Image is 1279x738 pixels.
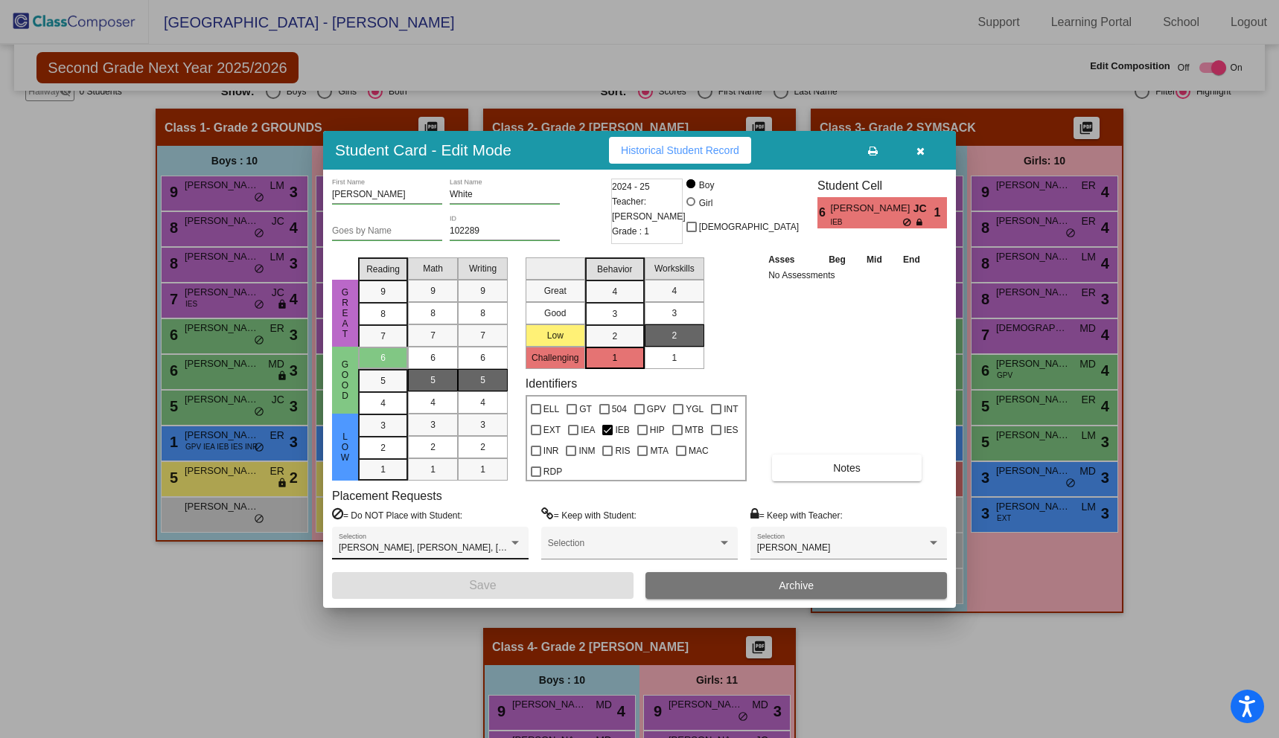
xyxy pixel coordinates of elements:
[541,507,637,522] label: = Keep with Student:
[621,144,739,156] span: Historical Student Record
[650,442,668,460] span: MTA
[332,572,634,599] button: Save
[339,431,352,463] span: Low
[526,376,577,391] label: Identifiers
[817,204,830,222] span: 6
[430,373,436,387] span: 5
[332,226,442,237] input: goes by name
[830,201,913,216] span: [PERSON_NAME]
[332,507,462,522] label: = Do NOT Place with Student:
[480,418,485,431] span: 3
[380,441,386,455] span: 2
[480,307,485,320] span: 8
[698,196,713,210] div: Girl
[469,579,496,591] span: Save
[380,419,386,432] span: 3
[423,262,443,275] span: Math
[818,251,857,268] th: Beg
[612,307,617,321] span: 3
[724,421,738,439] span: IES
[612,224,649,239] span: Grade : 1
[615,421,629,439] span: IEB
[612,400,627,418] span: 504
[430,418,436,431] span: 3
[765,268,931,283] td: No Assessments
[612,330,617,343] span: 2
[830,216,902,228] span: IEB
[765,251,818,268] th: Asses
[672,351,677,365] span: 1
[817,179,947,193] h3: Student Cell
[380,307,386,321] span: 8
[543,400,559,418] span: ELL
[581,421,595,439] span: IEA
[480,329,485,342] span: 7
[430,307,436,320] span: 8
[699,218,799,236] span: [DEMOGRAPHIC_DATA]
[833,462,861,474] span: Notes
[332,489,442,503] label: Placement Requests
[430,440,436,454] span: 2
[480,351,485,365] span: 6
[612,285,617,298] span: 4
[380,397,386,410] span: 4
[698,179,715,192] div: Boy
[672,329,677,342] span: 2
[366,263,400,276] span: Reading
[339,359,352,401] span: Good
[480,396,485,409] span: 4
[615,442,630,460] span: RIS
[469,262,497,275] span: Writing
[480,373,485,387] span: 5
[724,400,738,418] span: INT
[430,284,436,298] span: 9
[380,351,386,365] span: 6
[430,396,436,409] span: 4
[543,442,559,460] span: INR
[380,463,386,476] span: 1
[672,307,677,320] span: 3
[612,351,617,365] span: 1
[480,440,485,454] span: 2
[757,542,831,553] span: [PERSON_NAME]
[685,421,704,439] span: MTB
[672,284,677,298] span: 4
[579,400,592,418] span: GT
[647,400,666,418] span: GPV
[650,421,665,439] span: HIP
[645,572,947,599] button: Archive
[380,374,386,388] span: 5
[430,351,436,365] span: 6
[380,330,386,343] span: 7
[612,179,650,194] span: 2024 - 25
[380,285,386,298] span: 9
[612,194,686,224] span: Teacher: [PERSON_NAME]
[543,463,562,481] span: RDP
[893,251,931,268] th: End
[772,455,922,481] button: Notes
[654,262,695,275] span: Workskills
[934,204,947,222] span: 1
[430,329,436,342] span: 7
[750,507,843,522] label: = Keep with Teacher:
[430,463,436,476] span: 1
[335,141,511,159] h3: Student Card - Edit Mode
[480,463,485,476] span: 1
[609,137,751,164] button: Historical Student Record
[578,442,595,460] span: INM
[339,287,352,339] span: Great
[543,421,561,439] span: EXT
[913,201,934,216] span: JC
[856,251,892,268] th: Mid
[686,400,704,418] span: YGL
[779,580,814,591] span: Archive
[689,442,709,460] span: MAC
[480,284,485,298] span: 9
[450,226,560,237] input: Enter ID
[597,263,632,276] span: Behavior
